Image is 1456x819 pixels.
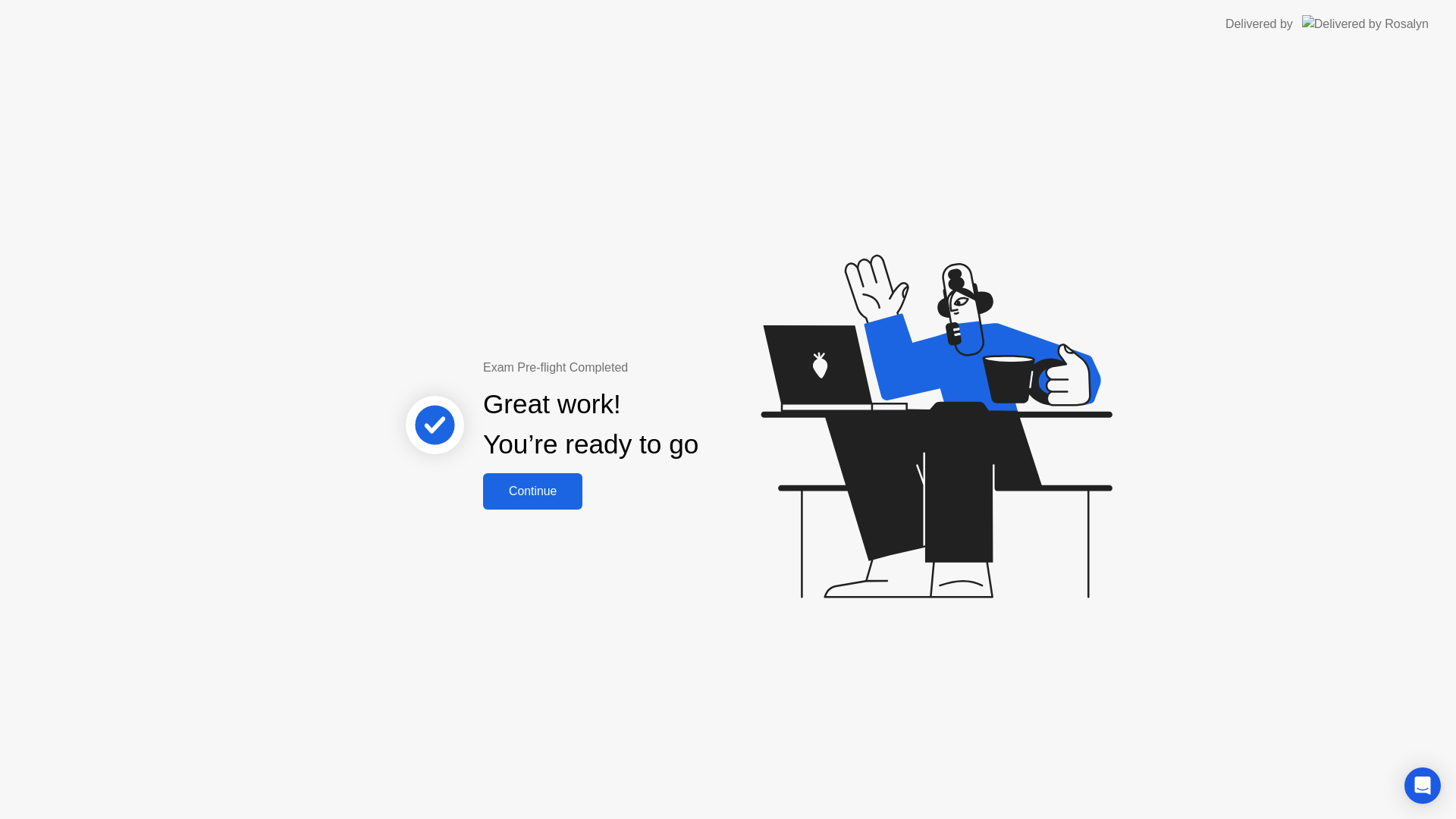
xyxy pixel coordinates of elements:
img: Delivered by Rosalyn [1302,15,1429,33]
div: Open Intercom Messenger [1404,767,1441,804]
div: Delivered by [1225,15,1293,33]
div: Exam Pre-flight Completed [483,359,796,377]
div: Great work! You’re ready to go [483,384,698,465]
button: Continue [483,473,582,510]
div: Continue [488,485,578,498]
